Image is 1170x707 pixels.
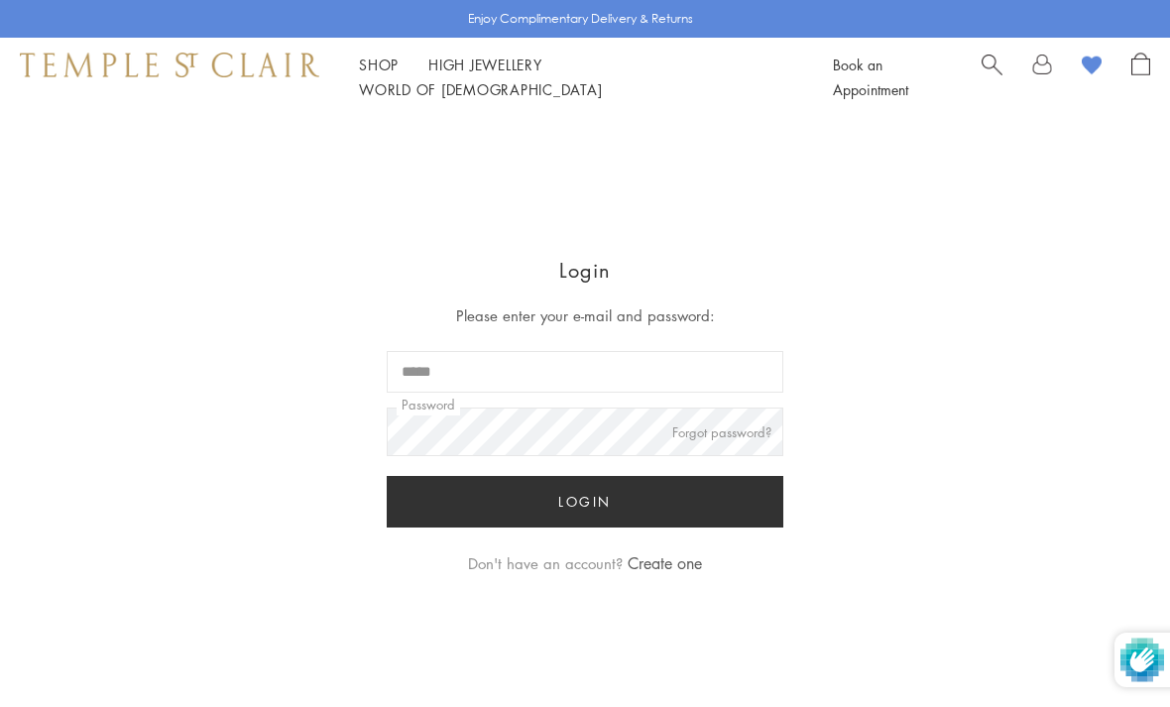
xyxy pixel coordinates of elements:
a: Book an Appointment [833,55,908,99]
a: Search [982,53,1002,102]
button: Forgot password? [672,421,771,442]
nav: Main navigation [359,53,788,102]
iframe: Gorgias live chat messenger [1071,614,1150,687]
input: Email [387,351,783,393]
a: Open Shopping Bag [1131,53,1150,102]
a: View Wishlist [1082,53,1102,82]
a: ShopShop [359,55,399,74]
p: Please enter your e-mail and password: [387,303,783,328]
a: Create one [628,552,702,574]
h1: Login [387,254,783,287]
input: Password [387,408,783,456]
span: Don't have an account? [468,553,623,573]
img: Temple St. Clair [20,53,319,76]
a: High JewelleryHigh Jewellery [428,55,542,74]
button: Login [387,476,783,528]
a: World of [DEMOGRAPHIC_DATA]World of [DEMOGRAPHIC_DATA] [359,79,602,99]
p: Enjoy Complimentary Delivery & Returns [468,9,693,29]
